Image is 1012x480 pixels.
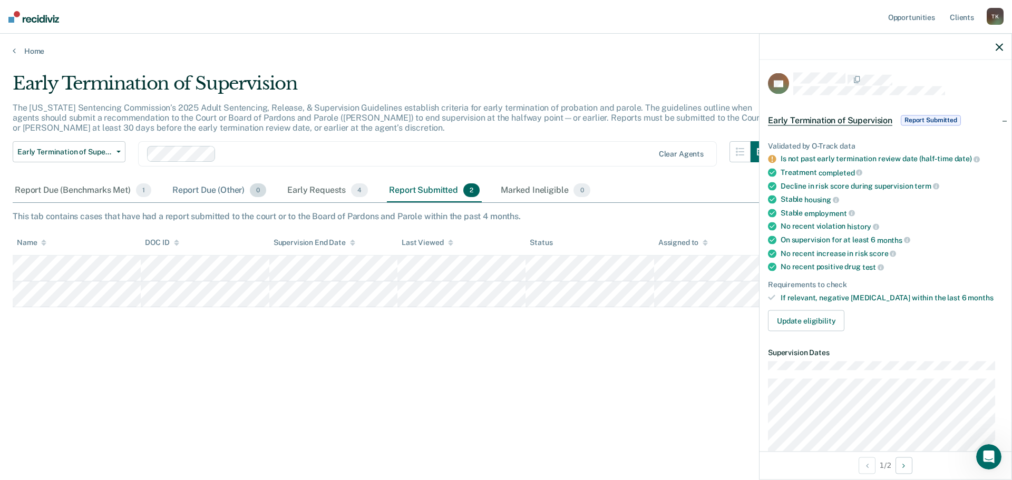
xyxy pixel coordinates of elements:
a: Home [13,46,999,56]
span: 0 [573,183,590,197]
div: This tab contains cases that have had a report submitted to the court or to the Board of Pardons ... [13,211,999,221]
div: Validated by O-Track data [768,141,1003,150]
div: Marked Ineligible [499,179,592,202]
div: Clear agents [659,150,704,159]
div: Last Viewed [402,238,453,247]
span: 0 [250,183,266,197]
span: score [869,249,896,258]
span: Report Submitted [901,115,961,125]
span: months [877,236,910,244]
span: housing [804,195,839,204]
span: employment [804,209,854,217]
div: No recent positive drug [781,262,1003,272]
span: history [847,222,879,231]
div: No recent increase in risk [781,249,1003,258]
div: 1 / 2 [760,451,1011,479]
div: Name [17,238,46,247]
div: Report Due (Other) [170,179,268,202]
iframe: Intercom live chat [976,444,1001,469]
div: Early Requests [285,179,370,202]
div: Report Due (Benchmarks Met) [13,179,153,202]
div: T K [987,8,1004,25]
div: Requirements to check [768,280,1003,289]
span: 2 [463,183,480,197]
div: No recent violation [781,222,1003,231]
button: Update eligibility [768,310,844,331]
div: Status [530,238,552,247]
div: If relevant, negative [MEDICAL_DATA] within the last 6 [781,293,1003,302]
button: Previous Opportunity [859,457,875,474]
div: Early Termination of Supervision [13,73,772,103]
span: Early Termination of Supervision [768,115,892,125]
div: Stable [781,195,1003,204]
span: completed [819,168,863,177]
span: 4 [351,183,368,197]
span: test [862,263,884,271]
p: The [US_STATE] Sentencing Commission’s 2025 Adult Sentencing, Release, & Supervision Guidelines e... [13,103,763,133]
div: DOC ID [145,238,179,247]
span: 1 [136,183,151,197]
button: Next Opportunity [896,457,912,474]
span: months [968,293,993,301]
div: Is not past early termination review date (half-time date) [781,154,1003,164]
dt: Supervision Dates [768,348,1003,357]
img: Recidiviz [8,11,59,23]
div: Early Termination of SupervisionReport Submitted [760,103,1011,137]
div: Treatment [781,168,1003,178]
div: Report Submitted [387,179,482,202]
div: Stable [781,208,1003,218]
span: Early Termination of Supervision [17,148,112,156]
div: Supervision End Date [274,238,355,247]
div: On supervision for at least 6 [781,236,1003,245]
span: term [914,182,939,190]
div: Decline in risk score during supervision [781,181,1003,191]
div: Assigned to [658,238,708,247]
